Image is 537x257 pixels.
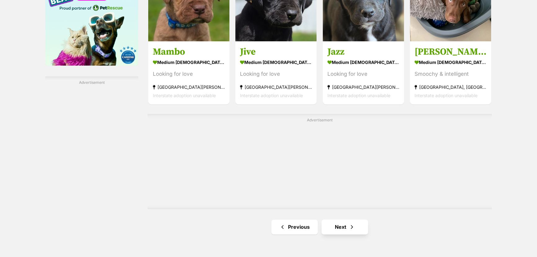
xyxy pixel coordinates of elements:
div: Looking for love [240,70,312,78]
div: Looking for love [327,70,399,78]
strong: [GEOGRAPHIC_DATA], [GEOGRAPHIC_DATA] [415,83,486,91]
span: Interstate adoption unavailable [153,92,216,98]
a: Jive medium [DEMOGRAPHIC_DATA] Dog Looking for love [GEOGRAPHIC_DATA][PERSON_NAME][GEOGRAPHIC_DAT... [235,41,317,104]
a: Mambo medium [DEMOGRAPHIC_DATA] Dog Looking for love [GEOGRAPHIC_DATA][PERSON_NAME][GEOGRAPHIC_DA... [148,41,229,104]
h3: Mambo [153,46,225,57]
a: Previous page [271,219,318,234]
nav: Pagination [148,219,492,234]
span: Interstate adoption unavailable [240,92,303,98]
a: Next page [322,219,368,234]
span: Interstate adoption unavailable [327,92,390,98]
iframe: Advertisement [169,125,470,203]
strong: medium [DEMOGRAPHIC_DATA] Dog [415,57,486,66]
span: Interstate adoption unavailable [415,92,477,98]
h3: Jive [240,46,312,57]
strong: [GEOGRAPHIC_DATA][PERSON_NAME][GEOGRAPHIC_DATA] [240,83,312,91]
h3: Jazz [327,46,399,57]
div: Smoochy & intelligent [415,70,486,78]
a: Jazz medium [DEMOGRAPHIC_DATA] Dog Looking for love [GEOGRAPHIC_DATA][PERSON_NAME][GEOGRAPHIC_DAT... [323,41,404,104]
strong: medium [DEMOGRAPHIC_DATA] Dog [327,57,399,66]
strong: medium [DEMOGRAPHIC_DATA] Dog [153,57,225,66]
div: Advertisement [148,114,492,209]
strong: [GEOGRAPHIC_DATA][PERSON_NAME][GEOGRAPHIC_DATA] [153,83,225,91]
h3: [PERSON_NAME] [415,46,486,57]
strong: [GEOGRAPHIC_DATA][PERSON_NAME][GEOGRAPHIC_DATA] [327,83,399,91]
strong: medium [DEMOGRAPHIC_DATA] Dog [240,57,312,66]
a: [PERSON_NAME] medium [DEMOGRAPHIC_DATA] Dog Smoochy & intelligent [GEOGRAPHIC_DATA], [GEOGRAPHIC_... [410,41,491,104]
div: Looking for love [153,70,225,78]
